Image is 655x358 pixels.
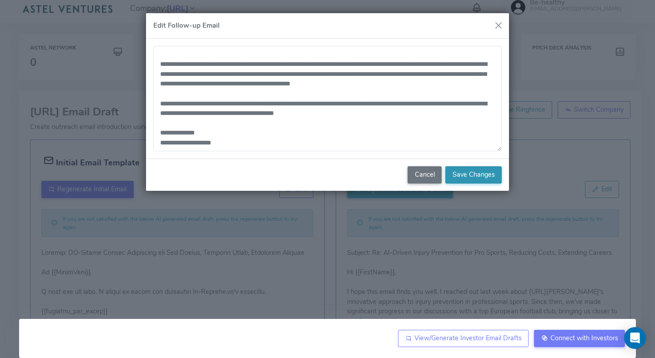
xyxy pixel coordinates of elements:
[492,19,505,32] button: Close
[550,333,618,343] span: Connect with Investors
[398,330,529,347] a: View/Generate Investor Email Drafts
[445,166,502,184] button: Save Changes
[408,166,442,184] button: Cancel
[534,330,625,347] a: Connect with Investors
[153,20,220,31] h5: Edit Follow-up Email
[624,327,646,349] div: Open Intercom Messenger
[414,333,522,343] span: View/Generate Investor Email Drafts
[453,170,495,179] span: Save Changes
